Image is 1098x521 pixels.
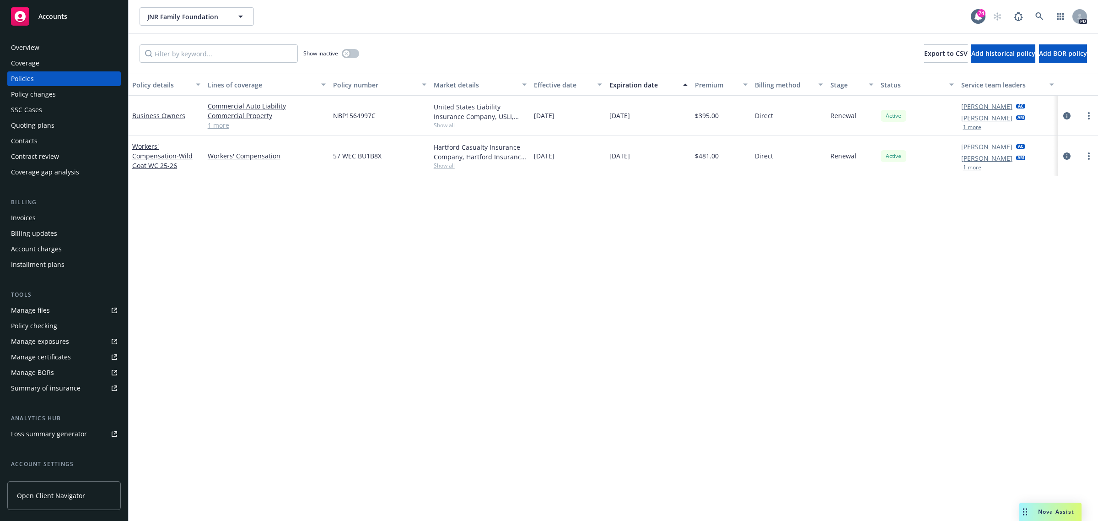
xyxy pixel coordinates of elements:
[961,113,1012,123] a: [PERSON_NAME]
[329,74,430,96] button: Policy number
[988,7,1006,26] a: Start snowing
[695,111,719,120] span: $395.00
[963,125,981,130] button: 1 more
[11,472,50,487] div: Service team
[755,151,773,161] span: Direct
[534,111,554,120] span: [DATE]
[434,162,527,169] span: Show all
[971,49,1035,58] span: Add historical policy
[140,7,254,26] button: JNR Family Foundation
[609,111,630,120] span: [DATE]
[7,198,121,207] div: Billing
[7,134,121,148] a: Contacts
[924,44,968,63] button: Export to CSV
[830,80,863,90] div: Stage
[961,142,1012,152] a: [PERSON_NAME]
[132,80,190,90] div: Policy details
[695,151,719,161] span: $481.00
[17,491,85,500] span: Open Client Navigator
[530,74,606,96] button: Effective date
[434,142,527,162] div: Hartford Casualty Insurance Company, Hartford Insurance Group
[11,71,34,86] div: Policies
[1030,7,1049,26] a: Search
[691,74,752,96] button: Premium
[7,118,121,133] a: Quoting plans
[881,80,944,90] div: Status
[11,319,57,333] div: Policy checking
[7,149,121,164] a: Contract review
[7,165,121,179] a: Coverage gap analysis
[11,40,39,55] div: Overview
[1083,110,1094,121] a: more
[7,257,121,272] a: Installment plans
[208,101,326,111] a: Commercial Auto Liability
[924,49,968,58] span: Export to CSV
[11,303,50,318] div: Manage files
[434,80,517,90] div: Market details
[1051,7,1070,26] a: Switch app
[7,472,121,487] a: Service team
[534,151,554,161] span: [DATE]
[38,13,67,20] span: Accounts
[961,80,1044,90] div: Service team leaders
[7,4,121,29] a: Accounts
[7,40,121,55] a: Overview
[11,165,79,179] div: Coverage gap analysis
[958,74,1058,96] button: Service team leaders
[1083,151,1094,162] a: more
[7,226,121,241] a: Billing updates
[827,74,877,96] button: Stage
[7,365,121,380] a: Manage BORs
[1061,151,1072,162] a: circleInformation
[11,103,42,117] div: SSC Cases
[333,111,376,120] span: NBP1564997C
[11,350,71,364] div: Manage certificates
[7,303,121,318] a: Manage files
[204,74,329,96] button: Lines of coverage
[695,80,738,90] div: Premium
[609,151,630,161] span: [DATE]
[7,211,121,225] a: Invoices
[7,103,121,117] a: SSC Cases
[1038,508,1074,516] span: Nova Assist
[1019,503,1082,521] button: Nova Assist
[1019,503,1031,521] div: Drag to move
[430,74,531,96] button: Market details
[7,56,121,71] a: Coverage
[884,112,903,120] span: Active
[830,111,856,120] span: Renewal
[7,319,121,333] a: Policy checking
[434,102,527,121] div: United States Liability Insurance Company, USLI, CRC Group
[7,87,121,102] a: Policy changes
[11,87,56,102] div: Policy changes
[208,111,326,120] a: Commercial Property
[7,460,121,469] div: Account settings
[11,334,69,349] div: Manage exposures
[1039,44,1087,63] button: Add BOR policy
[606,74,691,96] button: Expiration date
[129,74,204,96] button: Policy details
[147,12,226,22] span: JNR Family Foundation
[11,257,65,272] div: Installment plans
[333,151,382,161] span: 57 WEC BU1B8X
[11,242,62,256] div: Account charges
[961,102,1012,111] a: [PERSON_NAME]
[1009,7,1028,26] a: Report a Bug
[7,334,121,349] span: Manage exposures
[7,290,121,299] div: Tools
[7,427,121,441] a: Loss summary generator
[534,80,592,90] div: Effective date
[884,152,903,160] span: Active
[11,226,57,241] div: Billing updates
[434,121,527,129] span: Show all
[11,118,54,133] div: Quoting plans
[1061,110,1072,121] a: circleInformation
[11,134,38,148] div: Contacts
[303,49,338,57] span: Show inactive
[208,120,326,130] a: 1 more
[7,381,121,396] a: Summary of insurance
[11,381,81,396] div: Summary of insurance
[961,153,1012,163] a: [PERSON_NAME]
[877,74,958,96] button: Status
[208,80,316,90] div: Lines of coverage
